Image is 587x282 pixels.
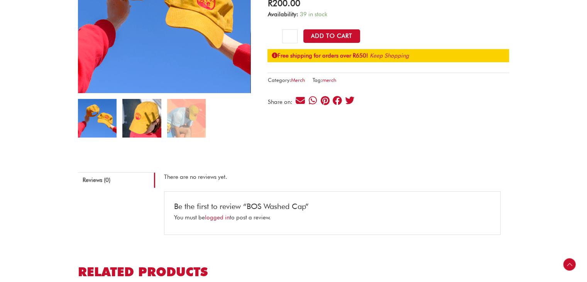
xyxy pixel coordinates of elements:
div: Share on email [295,95,306,105]
div: Share on twitter [345,95,355,105]
p: You must be to post a review. [174,213,491,223]
p: There are no reviews yet. [164,172,501,182]
div: Share on facebook [332,95,343,105]
a: Keep Shopping [369,52,409,59]
a: Merch [291,77,305,83]
a: Reviews (0) [78,172,155,188]
span: Availability: [267,11,298,18]
div: Share on: [267,99,295,105]
span: 39 in stock [299,11,327,18]
strong: Free shipping for orders over R650! [271,52,368,59]
input: Product quantity [282,29,297,43]
div: Share on whatsapp [308,95,318,105]
img: bos cooler bag [122,99,161,138]
span: Be the first to review “BOS Washed Cap” [174,194,309,211]
h2: Related products [78,264,509,280]
img: bos cap [78,99,117,138]
span: Category: [267,75,305,85]
button: Add to Cart [303,29,360,43]
span: Tag: [312,75,336,85]
img: bos cooler bag [167,99,206,138]
div: Share on pinterest [320,95,330,105]
a: logged in [205,214,230,221]
a: merch [322,77,336,83]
